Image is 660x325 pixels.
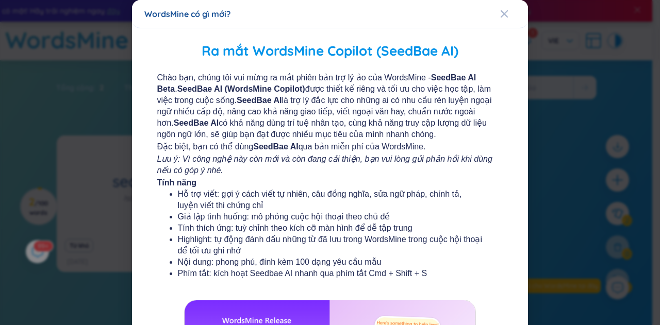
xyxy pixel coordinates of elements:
b: SeedBae AI Beta [157,73,476,93]
b: SeedBae AI [253,142,298,151]
span: Đặc biệt, bạn có thể dùng qua bản miễn phí của WordsMine. [157,141,503,152]
li: Hỗ trợ viết: gợi ý cách viết tự nhiên, câu đồng nghĩa, sửa ngữ pháp, chính tả, luyện viết thi chứ... [178,189,483,211]
li: Nội dung: phong phú, đính kèm 100 dạng yêu cầu mẫu [178,256,483,268]
h2: Ra mắt WordsMine Copilot (SeedBae AI) [147,41,514,62]
div: WordsMine có gì mới? [144,8,516,20]
b: Tính năng [157,178,196,187]
li: Phím tắt: kích hoạt Seedbae AI nhanh qua phím tắt Cmd + Shift + S [178,268,483,279]
b: SeedBae AI [237,96,282,105]
li: Giả lập tình huống: mô phỏng cuộc hội thoại theo chủ đề [178,211,483,223]
i: Lưu ý: Vì công nghệ này còn mới và còn đang cải thiện, bạn vui lòng gửi phản hồi khi dùng nếu có ... [157,155,492,175]
li: Highlight: tự động đánh dấu những từ đã lưu trong WordsMine trong cuộc hội thoại để tối ưu ghi nhớ [178,234,483,256]
li: Tính thích ứng: tuỳ chỉnh theo kích cỡ màn hình để dễ tập trung [178,223,483,234]
b: SeedBae AI (WordsMine Copilot) [177,84,305,93]
b: SeedBae AI [174,118,219,127]
span: Chào bạn, chúng tôi vui mừng ra mắt phiên bản trợ lý ảo của WordsMine - . được thiết kế riêng và ... [157,72,503,140]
